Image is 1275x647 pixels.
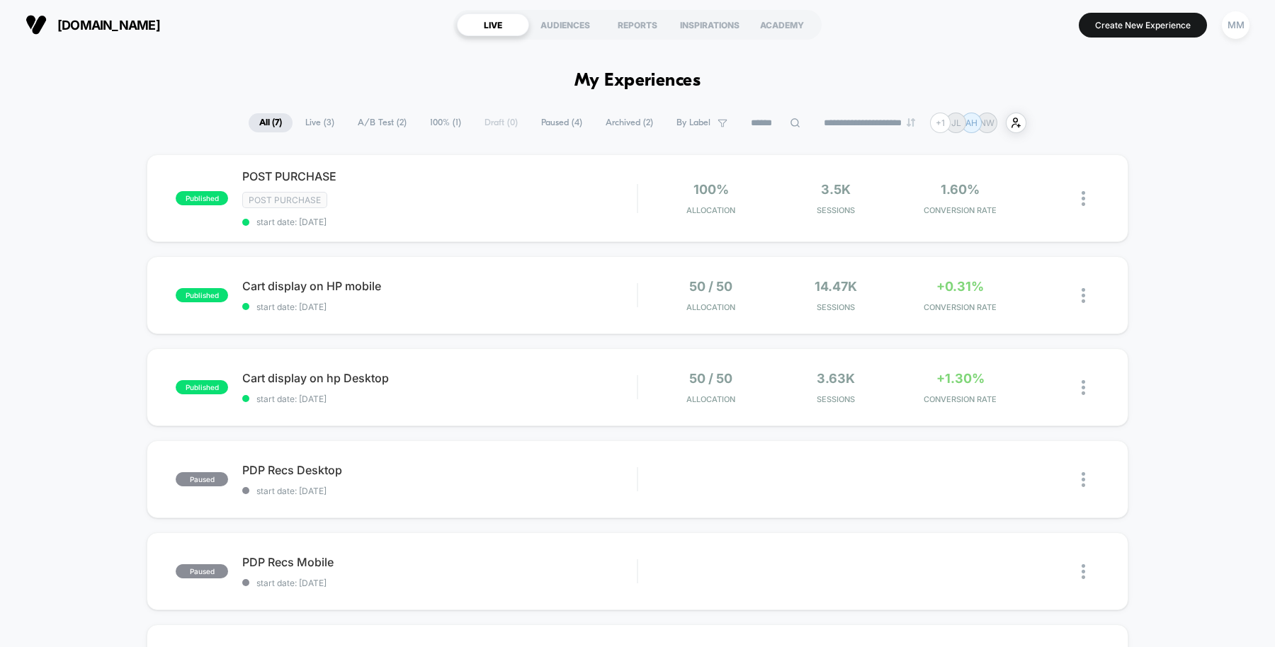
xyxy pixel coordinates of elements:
span: 50 / 50 [689,279,732,294]
span: start date: [DATE] [242,394,637,404]
span: Post Purchase [242,192,327,208]
span: Live ( 3 ) [295,113,345,132]
span: POST PURCHASE [242,169,637,183]
span: start date: [DATE] [242,578,637,588]
img: end [907,118,915,127]
span: By Label [676,118,710,128]
span: 3.63k [817,371,855,386]
button: Create New Experience [1079,13,1207,38]
span: Sessions [777,302,895,312]
span: Cart display on HP mobile [242,279,637,293]
span: 50 / 50 [689,371,732,386]
button: MM [1218,11,1254,40]
span: start date: [DATE] [242,486,637,496]
div: INSPIRATIONS [674,13,746,36]
span: Allocation [686,302,735,312]
span: Allocation [686,205,735,215]
span: A/B Test ( 2 ) [347,113,417,132]
img: close [1082,191,1085,206]
span: Allocation [686,394,735,404]
span: start date: [DATE] [242,217,637,227]
button: [DOMAIN_NAME] [21,13,164,36]
span: PDP Recs Desktop [242,463,637,477]
span: 14.47k [815,279,857,294]
span: Archived ( 2 ) [595,113,664,132]
img: Visually logo [25,14,47,35]
span: 100% ( 1 ) [419,113,472,132]
div: MM [1222,11,1249,39]
span: Paused ( 4 ) [531,113,593,132]
span: Sessions [777,394,895,404]
div: AUDIENCES [529,13,601,36]
img: close [1082,288,1085,303]
span: +1.30% [936,371,985,386]
span: CONVERSION RATE [902,394,1019,404]
span: PDP Recs Mobile [242,555,637,569]
img: close [1082,564,1085,579]
h1: My Experiences [574,71,701,91]
span: start date: [DATE] [242,302,637,312]
span: 3.5k [821,182,851,197]
p: JL [951,118,961,128]
span: [DOMAIN_NAME] [57,18,160,33]
div: + 1 [930,113,951,133]
div: LIVE [457,13,529,36]
span: 1.60% [941,182,980,197]
div: REPORTS [601,13,674,36]
div: ACADEMY [746,13,818,36]
span: published [176,288,228,302]
span: published [176,380,228,394]
span: Cart display on hp Desktop [242,371,637,385]
span: paused [176,564,228,578]
span: All ( 7 ) [249,113,293,132]
span: Sessions [777,205,895,215]
img: close [1082,472,1085,487]
img: close [1082,380,1085,395]
span: paused [176,472,228,486]
span: CONVERSION RATE [902,205,1019,215]
p: NW [980,118,994,128]
p: AH [965,118,977,128]
span: published [176,191,228,205]
span: +0.31% [936,279,984,294]
span: 100% [693,182,729,197]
